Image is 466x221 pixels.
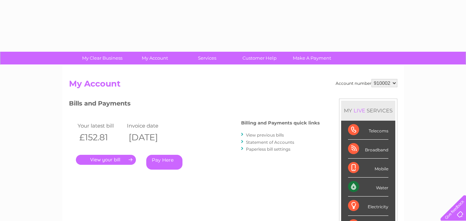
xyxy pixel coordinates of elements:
[341,101,395,120] div: MY SERVICES
[126,52,183,64] a: My Account
[348,197,388,215] div: Electricity
[241,120,320,125] h4: Billing and Payments quick links
[246,132,284,138] a: View previous bills
[74,52,131,64] a: My Clear Business
[284,52,340,64] a: Make A Payment
[179,52,236,64] a: Services
[76,121,126,130] td: Your latest bill
[348,121,388,140] div: Telecoms
[336,79,397,87] div: Account number
[146,155,182,170] a: Pay Here
[231,52,288,64] a: Customer Help
[246,147,290,152] a: Paperless bill settings
[125,121,175,130] td: Invoice date
[246,140,294,145] a: Statement of Accounts
[125,130,175,144] th: [DATE]
[69,99,320,111] h3: Bills and Payments
[348,159,388,178] div: Mobile
[76,155,136,165] a: .
[348,178,388,197] div: Water
[352,107,367,114] div: LIVE
[76,130,126,144] th: £152.81
[348,140,388,159] div: Broadband
[69,79,397,92] h2: My Account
